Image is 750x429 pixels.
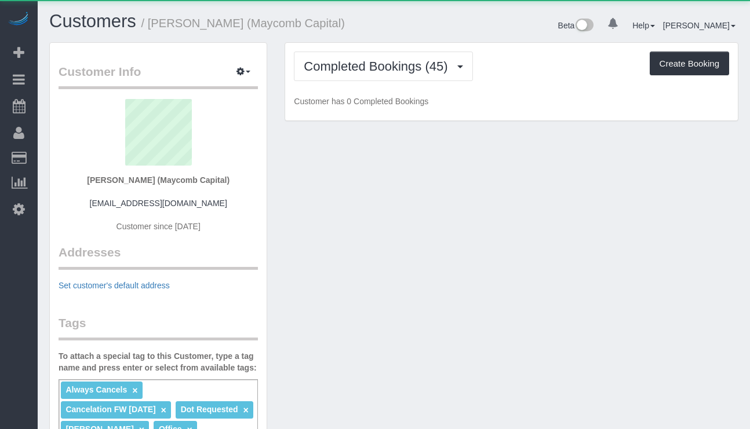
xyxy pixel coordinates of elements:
[632,21,655,30] a: Help
[181,405,238,414] span: Dot Requested
[294,52,472,81] button: Completed Bookings (45)
[558,21,594,30] a: Beta
[161,405,166,415] a: ×
[59,281,170,290] a: Set customer's default address
[243,405,248,415] a: ×
[650,52,729,76] button: Create Booking
[574,19,594,34] img: New interface
[59,350,258,373] label: To attach a special tag to this Customer, type a tag name and press enter or select from availabl...
[132,386,137,395] a: ×
[141,17,345,30] small: / [PERSON_NAME] (Maycomb Capital)
[49,11,136,31] a: Customers
[90,199,227,208] a: [EMAIL_ADDRESS][DOMAIN_NAME]
[87,175,230,185] strong: [PERSON_NAME] (Maycomb Capital)
[65,385,127,394] span: Always Cancels
[59,314,258,340] legend: Tags
[65,405,155,414] span: Cancelation FW [DATE]
[116,222,201,231] span: Customer since [DATE]
[304,59,453,74] span: Completed Bookings (45)
[59,63,258,89] legend: Customer Info
[294,96,729,107] p: Customer has 0 Completed Bookings
[7,12,30,28] img: Automaid Logo
[663,21,736,30] a: [PERSON_NAME]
